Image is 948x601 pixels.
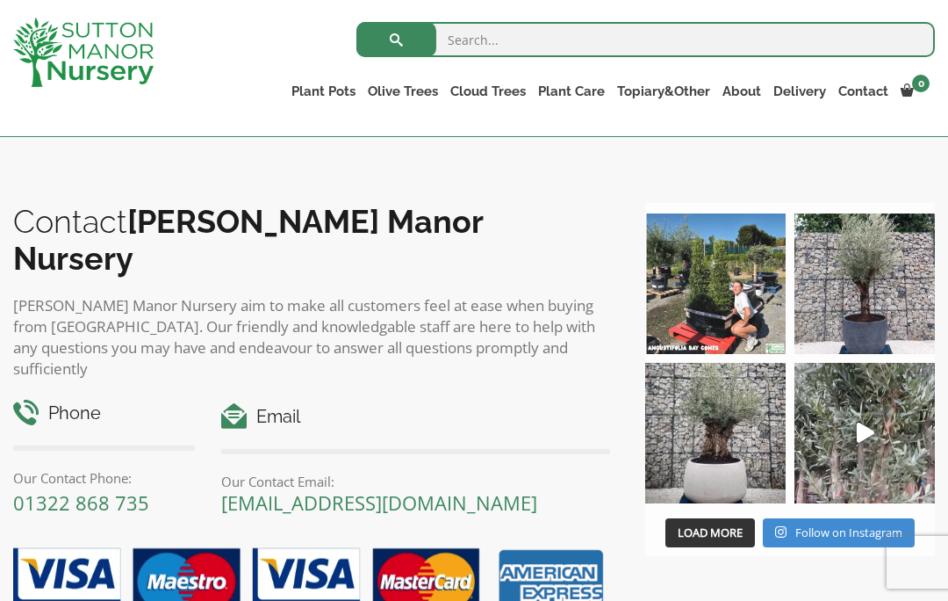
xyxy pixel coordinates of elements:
[13,203,610,277] h2: Contact
[795,525,902,540] span: Follow on Instagram
[221,403,610,431] h4: Email
[763,518,915,548] a: Instagram Follow on Instagram
[775,525,786,539] svg: Instagram
[645,214,786,354] img: Our elegant & picturesque Angustifolia Cones are an exquisite addition to your Bay Tree collectio...
[13,295,610,380] p: [PERSON_NAME] Manor Nursery aim to make all customers feel at ease when buying from [GEOGRAPHIC_D...
[794,363,935,503] a: Play
[362,79,444,104] a: Olive Trees
[645,363,786,503] img: Check out this beauty we potted at our nursery today ❤️‍🔥 A huge, ancient gnarled Olive tree plan...
[13,18,154,87] img: logo
[13,203,483,277] b: [PERSON_NAME] Manor Nursery
[285,79,362,104] a: Plant Pots
[356,22,935,57] input: Search...
[444,79,532,104] a: Cloud Trees
[794,363,935,503] img: New arrivals Monday morning of beautiful olive trees 🤩🤩 The weather is beautiful this summer, gre...
[678,525,743,540] span: Load More
[665,518,755,548] button: Load More
[532,79,611,104] a: Plant Care
[13,489,149,516] a: 01322 868 735
[857,423,874,443] svg: Play
[13,400,195,427] h4: Phone
[912,75,930,92] span: 0
[611,79,716,104] a: Topiary&Other
[221,489,537,516] a: [EMAIL_ADDRESS][DOMAIN_NAME]
[221,471,610,492] p: Our Contact Email:
[13,467,195,489] p: Our Contact Phone:
[716,79,767,104] a: About
[832,79,894,104] a: Contact
[894,79,935,104] a: 0
[794,214,935,354] img: A beautiful multi-stem Spanish Olive tree potted in our luxurious fibre clay pots 😍😍
[767,79,832,104] a: Delivery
